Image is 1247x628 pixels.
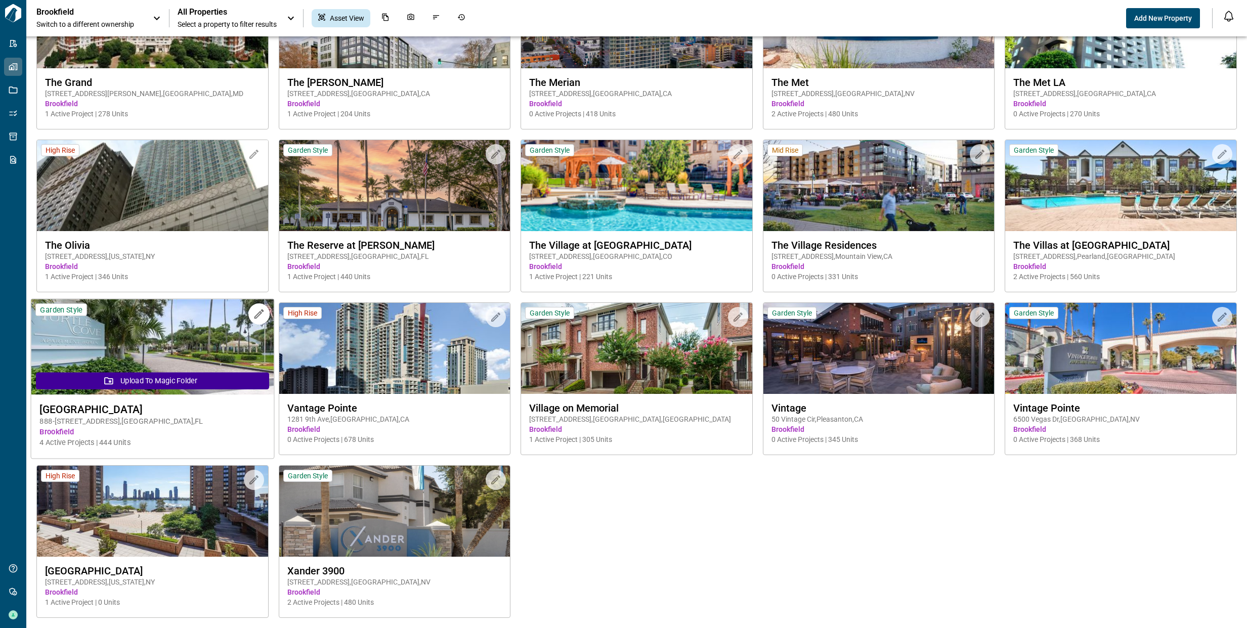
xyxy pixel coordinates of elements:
[529,414,744,424] span: [STREET_ADDRESS] , [GEOGRAPHIC_DATA] , [GEOGRAPHIC_DATA]
[763,303,995,394] img: property-asset
[529,109,744,119] span: 0 Active Projects | 418 Units
[451,9,471,27] div: Job History
[529,76,744,88] span: The Merian
[279,140,510,231] img: property-asset
[1013,424,1228,434] span: Brookfield
[772,308,812,318] span: Garden Style
[771,414,986,424] span: 50 Vintage Cir , Pleasanton , CA
[39,403,265,416] span: [GEOGRAPHIC_DATA]
[521,303,752,394] img: property-asset
[771,99,986,109] span: Brookfield
[287,88,502,99] span: [STREET_ADDRESS] , [GEOGRAPHIC_DATA] , CA
[287,565,502,577] span: Xander 3900
[288,308,317,318] span: High Rise
[771,76,986,88] span: The Met
[771,402,986,414] span: Vintage
[39,416,265,427] span: 888-[STREET_ADDRESS] , [GEOGRAPHIC_DATA] , FL
[45,597,260,607] span: 1 Active Project | 0 Units
[529,251,744,261] span: [STREET_ADDRESS] , [GEOGRAPHIC_DATA] , CO
[771,88,986,99] span: [STREET_ADDRESS] , [GEOGRAPHIC_DATA] , NV
[287,414,502,424] span: 1281 9th Ave , [GEOGRAPHIC_DATA] , CA
[45,251,260,261] span: [STREET_ADDRESS] , [US_STATE] , NY
[529,88,744,99] span: [STREET_ADDRESS] , [GEOGRAPHIC_DATA] , CA
[529,272,744,282] span: 1 Active Project | 221 Units
[45,76,260,88] span: The Grand
[45,239,260,251] span: The Olivia
[1013,261,1228,272] span: Brookfield
[287,402,502,414] span: Vantage Pointe
[178,7,277,17] span: All Properties
[46,146,75,155] span: High Rise
[529,239,744,251] span: The Village at [GEOGRAPHIC_DATA]
[45,272,260,282] span: 1 Active Project | 346 Units
[45,99,260,109] span: Brookfield
[401,9,421,27] div: Photos
[39,437,265,448] span: 4 Active Projects | 444 Units
[31,299,274,395] img: property-asset
[287,261,502,272] span: Brookfield
[287,109,502,119] span: 1 Active Project | 204 Units
[1013,402,1228,414] span: Vintage Pointe
[771,251,986,261] span: [STREET_ADDRESS] , Mountain View , CA
[45,577,260,587] span: [STREET_ADDRESS] , [US_STATE] , NY
[1013,251,1228,261] span: [STREET_ADDRESS] , Pearland , [GEOGRAPHIC_DATA]
[1221,8,1237,24] button: Open notification feed
[1014,308,1054,318] span: Garden Style
[279,466,510,557] img: property-asset
[45,109,260,119] span: 1 Active Project | 278 Units
[771,424,986,434] span: Brookfield
[1013,76,1228,88] span: The Met LA
[45,261,260,272] span: Brookfield
[1013,434,1228,444] span: 0 Active Projects | 368 Units
[521,140,752,231] img: property-asset
[178,19,277,29] span: Select a property to filter results
[772,146,798,155] span: Mid Rise
[40,305,82,315] span: Garden Style
[288,471,328,480] span: Garden Style
[1013,239,1228,251] span: The Villas at [GEOGRAPHIC_DATA]
[1013,272,1228,282] span: 2 Active Projects | 560 Units
[37,140,268,231] img: property-asset
[529,261,744,272] span: Brookfield
[1013,88,1228,99] span: [STREET_ADDRESS] , [GEOGRAPHIC_DATA] , CA
[1013,99,1228,109] span: Brookfield
[1014,146,1054,155] span: Garden Style
[39,427,265,437] span: Brookfield
[36,372,269,389] button: Upload to Magic Folder
[763,140,995,231] img: property-asset
[287,434,502,444] span: 0 Active Projects | 678 Units
[287,251,502,261] span: [STREET_ADDRESS] , [GEOGRAPHIC_DATA] , FL
[288,146,328,155] span: Garden Style
[529,99,744,109] span: Brookfield
[1005,303,1236,394] img: property-asset
[530,146,570,155] span: Garden Style
[287,99,502,109] span: Brookfield
[287,597,502,607] span: 2 Active Projects | 480 Units
[1134,13,1192,23] span: Add New Property
[287,76,502,88] span: The [PERSON_NAME]
[529,402,744,414] span: Village on Memorial
[287,272,502,282] span: 1 Active Project | 440 Units
[37,466,268,557] img: property-asset
[771,239,986,251] span: The Village Residences
[530,308,570,318] span: Garden Style
[1005,140,1236,231] img: property-asset
[375,9,396,27] div: Documents
[529,424,744,434] span: Brookfield
[279,303,510,394] img: property-asset
[771,261,986,272] span: Brookfield
[36,7,127,17] p: Brookfield
[330,13,364,23] span: Asset View
[771,109,986,119] span: 2 Active Projects | 480 Units
[46,471,75,480] span: High Rise
[1013,414,1228,424] span: 6500 Vegas Dr , [GEOGRAPHIC_DATA] , NV
[771,434,986,444] span: 0 Active Projects | 345 Units
[36,19,143,29] span: Switch to a different ownership
[287,424,502,434] span: Brookfield
[287,577,502,587] span: [STREET_ADDRESS] , [GEOGRAPHIC_DATA] , NV
[45,587,260,597] span: Brookfield
[45,565,260,577] span: [GEOGRAPHIC_DATA]
[529,434,744,444] span: 1 Active Project | 305 Units
[1126,8,1200,28] button: Add New Property
[312,9,370,27] div: Asset View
